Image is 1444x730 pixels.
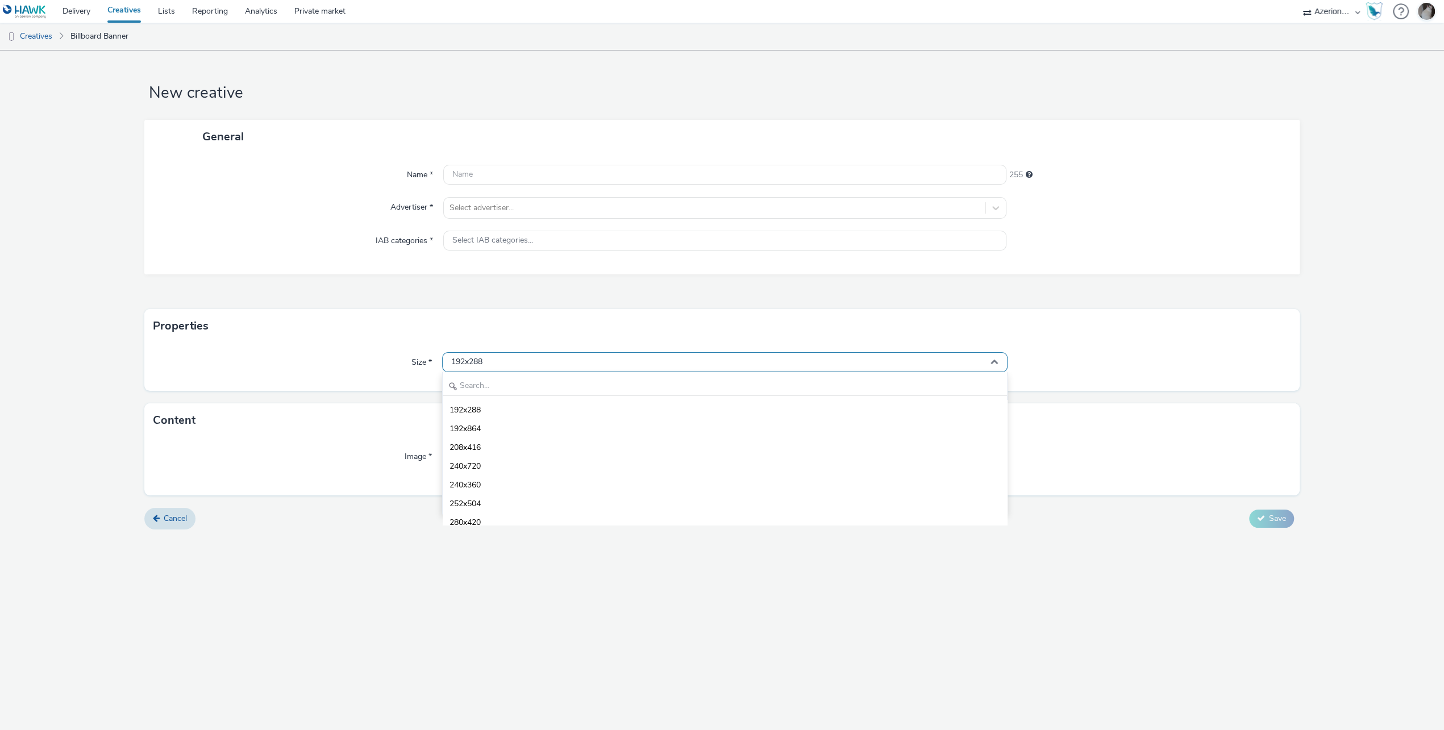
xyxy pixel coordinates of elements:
button: Save [1249,510,1294,528]
span: Save [1269,513,1286,524]
label: Name * [402,165,438,181]
img: undefined Logo [3,5,47,19]
h3: Content [153,412,195,429]
img: dooh [6,31,17,43]
label: IAB categories * [371,231,438,247]
img: Hawk Academy [1366,2,1383,20]
span: 255 [1009,169,1023,181]
span: 192x864 [450,423,481,435]
h3: Properties [153,318,209,335]
span: 240x720 [450,461,481,472]
div: Maximum 255 characters [1026,169,1033,181]
h1: New creative [144,82,1300,104]
label: Image * [400,447,436,462]
span: General [202,129,244,144]
a: Hawk Academy [1366,2,1387,20]
a: Cancel [144,508,195,529]
span: 252x504 [450,498,481,510]
label: Advertiser * [386,197,438,213]
span: Select IAB categories... [452,236,533,245]
span: 192x288 [450,404,481,416]
input: Name [443,165,1006,185]
label: Size * [407,352,436,368]
span: 240x360 [450,479,481,491]
a: Billboard Banner [65,23,134,50]
input: Search... [443,376,1007,396]
span: 192x288 [451,357,482,367]
span: Cancel [164,513,187,524]
img: Bartu Elgin [1418,3,1435,20]
span: 280x420 [450,517,481,528]
span: 208x416 [450,442,481,453]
